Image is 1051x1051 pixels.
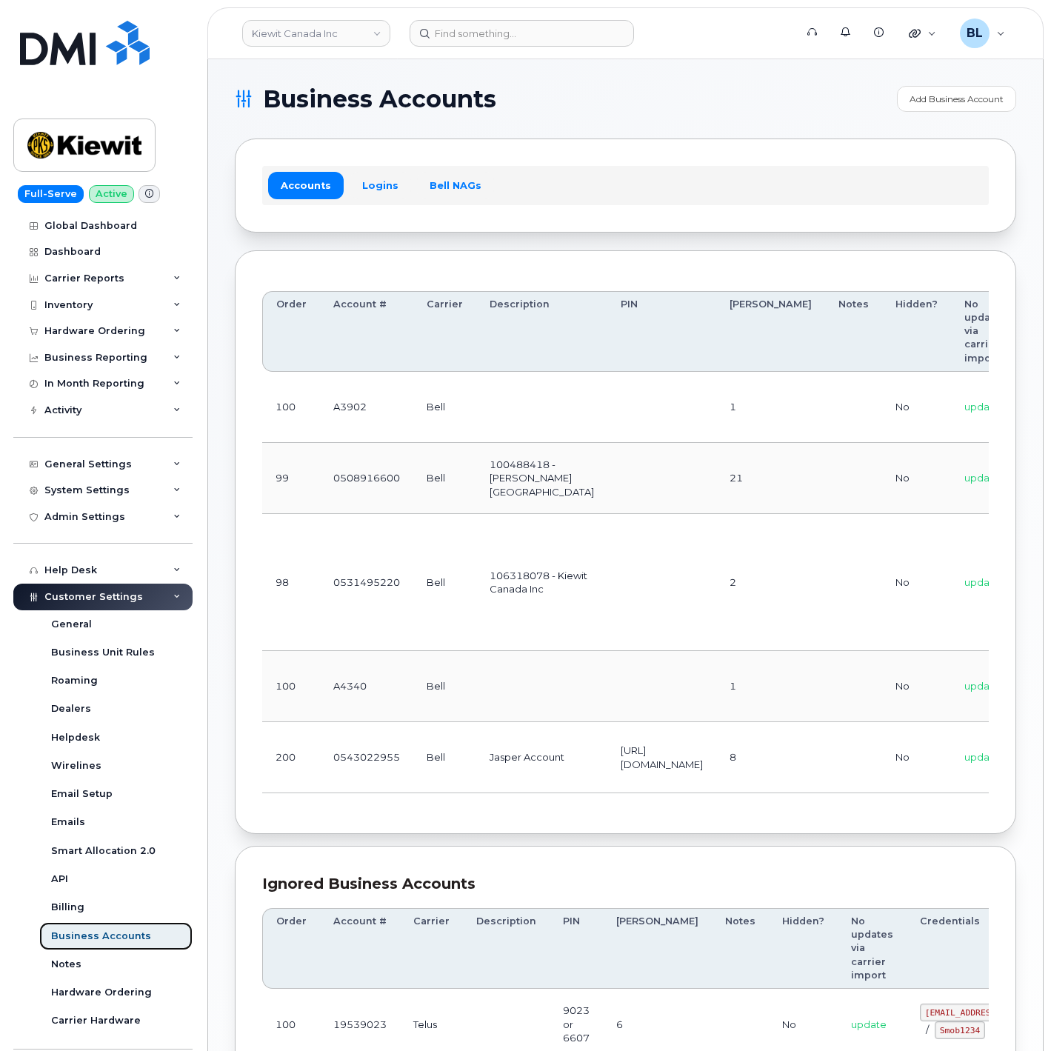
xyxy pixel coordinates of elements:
[320,372,413,443] td: A3902
[262,443,320,514] td: 99
[964,576,1000,588] span: update
[320,722,413,793] td: 0543022955
[716,372,825,443] td: 1
[987,987,1040,1040] iframe: Messenger Launcher
[413,443,476,514] td: Bell
[413,722,476,793] td: Bell
[463,908,550,989] th: Description
[476,514,607,651] td: 106318078 - Kiewit Canada Inc
[320,291,413,372] th: Account #
[716,291,825,372] th: [PERSON_NAME]
[964,401,1000,413] span: update
[716,651,825,722] td: 1
[882,514,951,651] td: No
[712,908,769,989] th: Notes
[320,651,413,722] td: A4340
[417,172,494,198] a: Bell NAGs
[882,722,951,793] td: No
[964,751,1000,763] span: update
[882,443,951,514] td: No
[268,172,344,198] a: Accounts
[964,680,1000,692] span: update
[851,1018,887,1030] span: update
[897,86,1016,112] a: Add Business Account
[262,651,320,722] td: 100
[716,722,825,793] td: 8
[825,291,882,372] th: Notes
[951,291,1020,372] th: No updates via carrier import
[607,291,716,372] th: PIN
[603,908,712,989] th: [PERSON_NAME]
[262,514,320,651] td: 98
[935,1021,985,1039] code: Smob1234
[476,443,607,514] td: 100488418 - [PERSON_NAME] [GEOGRAPHIC_DATA]
[882,291,951,372] th: Hidden?
[838,908,907,989] th: No updates via carrier import
[607,722,716,793] td: [URL][DOMAIN_NAME]
[320,443,413,514] td: 0508916600
[350,172,411,198] a: Logins
[262,908,320,989] th: Order
[550,908,603,989] th: PIN
[400,908,463,989] th: Carrier
[476,722,607,793] td: Jasper Account
[262,722,320,793] td: 200
[320,908,400,989] th: Account #
[769,908,838,989] th: Hidden?
[413,651,476,722] td: Bell
[262,291,320,372] th: Order
[413,372,476,443] td: Bell
[882,372,951,443] td: No
[926,1024,929,1035] span: /
[413,291,476,372] th: Carrier
[263,88,496,110] span: Business Accounts
[476,291,607,372] th: Description
[262,372,320,443] td: 100
[716,514,825,651] td: 2
[413,514,476,651] td: Bell
[262,873,989,895] div: Ignored Business Accounts
[882,651,951,722] td: No
[716,443,825,514] td: 21
[964,472,1000,484] span: update
[320,514,413,651] td: 0531495220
